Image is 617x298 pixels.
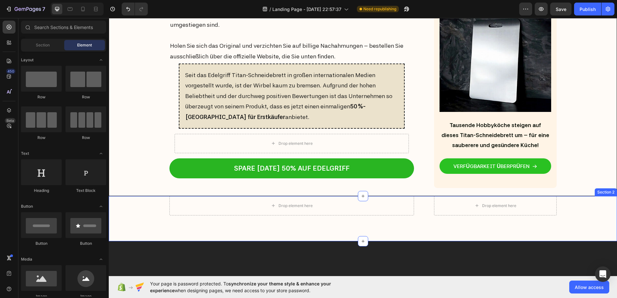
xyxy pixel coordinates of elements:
span: Need republishing [363,6,396,12]
span: Layout [21,57,34,63]
span: Toggle open [96,201,106,212]
button: Publish [574,3,601,15]
span: Toggle open [96,55,106,65]
a: SPARE [DATE] 50% AUF EDELGRIFF [61,140,306,160]
p: SPARE [DATE] 50% AUF EDELGRIFF [125,144,241,156]
div: Drop element here [170,185,204,190]
p: Tausende Hobbyköche steigen auf dieses Titan-Schneidebrett um – für eine sauberere und gesündere ... [331,102,441,132]
div: 450 [6,69,15,74]
div: Beta [5,118,15,123]
div: Drop element here [373,185,408,190]
span: Toggle open [96,148,106,159]
div: Drop element here [170,123,204,128]
span: Allow access [575,284,604,291]
span: Section [36,42,50,48]
span: Landing Page - [DATE] 22:57:37 [272,6,341,13]
span: Media [21,256,32,262]
p: VERFÜGBARKEIT ÜBERPRÜFEN [345,145,421,152]
div: Open Intercom Messenger [595,266,611,282]
div: Undo/Redo [122,3,148,15]
div: Publish [580,6,596,13]
button: Save [550,3,571,15]
button: 7 [3,3,48,15]
div: Text Block [66,188,106,194]
div: Button [21,241,62,246]
span: / [269,6,271,13]
div: Row [66,94,106,100]
p: 7 [42,5,45,13]
iframe: Design area [109,18,617,276]
div: Row [66,135,106,141]
a: VERFÜGBARKEIT ÜBERPRÜFEN [331,140,442,156]
div: Button [66,241,106,246]
span: Button [21,204,33,209]
span: Element [77,42,92,48]
div: Row [21,135,62,141]
div: Heading [21,188,62,194]
div: Section 2 [487,171,507,177]
button: Allow access [569,281,609,293]
div: Row [21,94,62,100]
span: Your page is password protected. To when designing pages, we need access to your store password. [150,280,356,294]
span: synchronize your theme style & enhance your experience [150,281,331,293]
span: Text [21,151,29,156]
span: Save [556,6,566,12]
input: Search Sections & Elements [21,21,106,34]
span: Toggle open [96,254,106,264]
